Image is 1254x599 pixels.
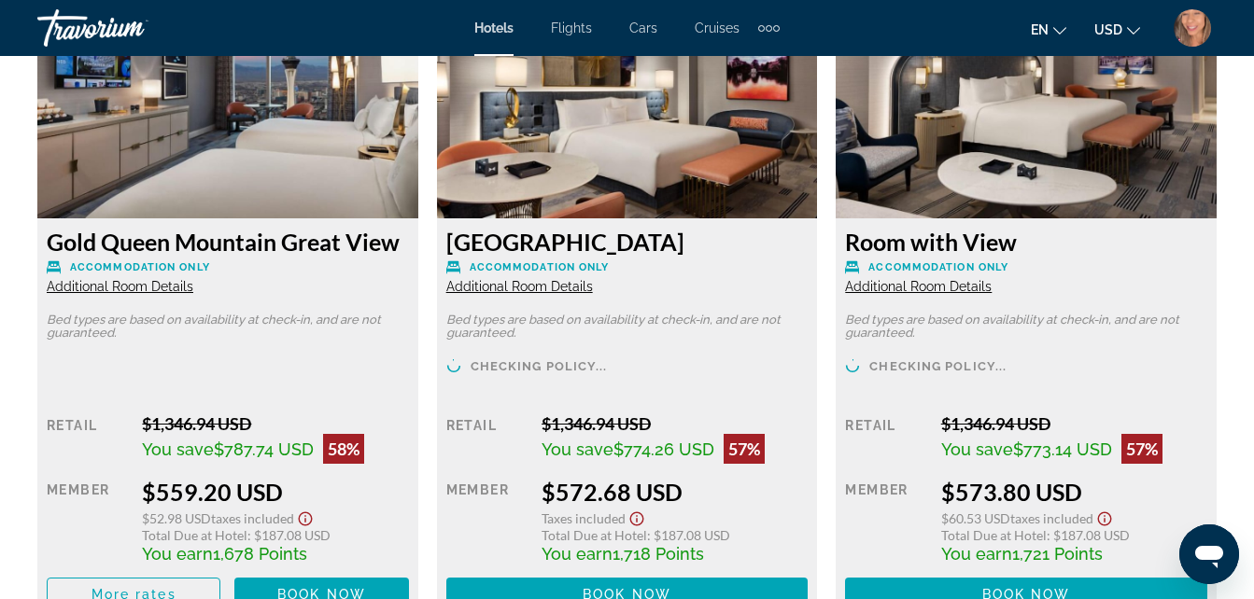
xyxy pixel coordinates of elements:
button: Show Taxes and Fees disclaimer [626,506,648,527]
h3: Gold Queen Mountain Great View [47,228,409,256]
div: $1,346.94 USD [941,413,1207,434]
button: Change language [1031,16,1066,43]
div: Retail [845,413,926,464]
div: $573.80 USD [941,478,1207,506]
span: Accommodation Only [70,261,210,273]
span: Total Due at Hotel [941,527,1047,543]
span: You save [142,439,214,459]
span: Accommodation Only [470,261,610,273]
div: Member [446,478,528,564]
a: Hotels [474,21,514,35]
div: 57% [724,434,765,464]
div: Member [845,478,926,564]
a: Cars [629,21,657,35]
span: $787.74 USD [214,439,314,459]
div: Member [47,478,128,564]
button: Show Taxes and Fees disclaimer [294,506,317,527]
span: $773.14 USD [1013,439,1112,459]
button: Show Taxes and Fees disclaimer [1093,506,1116,527]
p: Bed types are based on availability at check-in, and are not guaranteed. [47,313,409,340]
span: Checking policy... [869,360,1007,372]
span: Additional Room Details [446,279,593,294]
button: Change currency [1094,16,1140,43]
a: Travorium [37,4,224,52]
iframe: Button to launch messaging window [1179,524,1239,584]
span: You earn [941,544,1012,564]
span: $774.26 USD [613,439,714,459]
span: Additional Room Details [47,279,193,294]
div: : $187.08 USD [542,527,808,543]
a: Flights [551,21,592,35]
span: 1,718 Points [613,544,704,564]
span: Taxes included [1010,510,1093,526]
span: You save [941,439,1013,459]
div: : $187.08 USD [142,527,408,543]
span: Total Due at Hotel [142,527,247,543]
div: 57% [1121,434,1162,464]
div: $1,346.94 USD [542,413,808,434]
h3: [GEOGRAPHIC_DATA] [446,228,809,256]
p: Bed types are based on availability at check-in, and are not guaranteed. [845,313,1207,340]
span: Checking policy... [471,360,608,372]
button: User Menu [1168,8,1217,48]
div: $559.20 USD [142,478,408,506]
span: Additional Room Details [845,279,992,294]
div: Retail [47,413,128,464]
span: USD [1094,22,1122,37]
span: $52.98 USD [142,510,211,526]
p: Bed types are based on availability at check-in, and are not guaranteed. [446,313,809,340]
span: You earn [542,544,613,564]
span: $60.53 USD [941,510,1010,526]
span: 1,678 Points [213,544,307,564]
div: $572.68 USD [542,478,808,506]
span: Accommodation Only [868,261,1008,273]
div: : $187.08 USD [941,527,1207,543]
a: Cruises [695,21,740,35]
span: Taxes included [542,510,626,526]
span: en [1031,22,1049,37]
div: Retail [446,413,528,464]
span: You save [542,439,613,459]
button: Extra navigation items [758,13,780,43]
h3: Room with View [845,228,1207,256]
span: 1,721 Points [1012,544,1103,564]
span: Total Due at Hotel [542,527,647,543]
span: Taxes included [211,510,294,526]
div: $1,346.94 USD [142,413,408,434]
span: You earn [142,544,213,564]
div: 58% [323,434,364,464]
img: Z [1174,9,1211,47]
